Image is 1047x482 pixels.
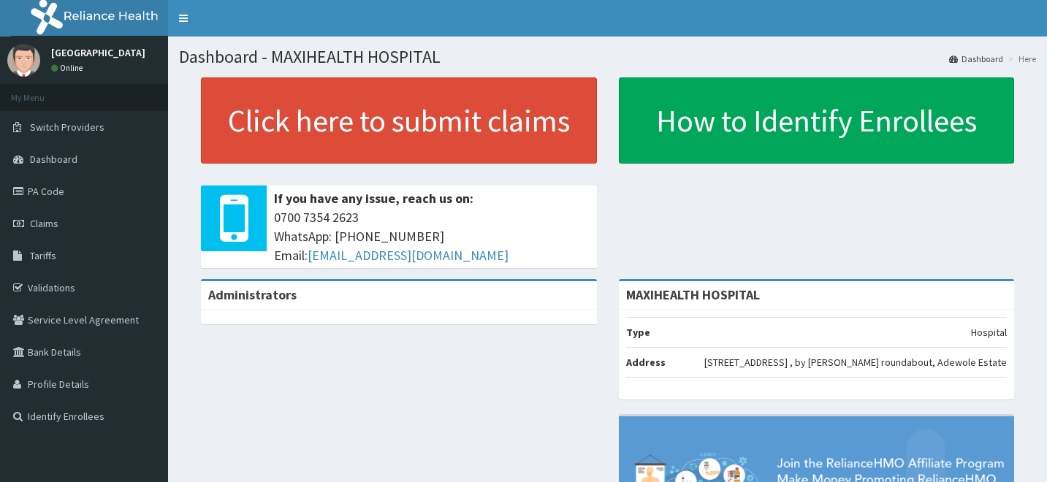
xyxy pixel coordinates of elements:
a: Online [51,63,86,73]
a: Dashboard [949,53,1003,65]
p: [STREET_ADDRESS] , by [PERSON_NAME] roundabout, Adewole Estate [704,355,1007,370]
b: If you have any issue, reach us on: [274,190,473,207]
a: [EMAIL_ADDRESS][DOMAIN_NAME] [308,247,509,264]
p: [GEOGRAPHIC_DATA] [51,47,145,58]
span: Switch Providers [30,120,104,134]
span: Claims [30,217,58,230]
b: Address [626,356,666,369]
span: Dashboard [30,153,77,166]
b: Type [626,326,650,339]
span: Tariffs [30,249,56,262]
h1: Dashboard - MAXIHEALTH HOSPITAL [179,47,1036,66]
a: Click here to submit claims [201,77,597,164]
strong: MAXIHEALTH HOSPITAL [626,286,760,303]
img: User Image [7,44,40,77]
a: How to Identify Enrollees [619,77,1015,164]
li: Here [1005,53,1036,65]
span: 0700 7354 2623 WhatsApp: [PHONE_NUMBER] Email: [274,208,590,264]
b: Administrators [208,286,297,303]
p: Hospital [971,325,1007,340]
